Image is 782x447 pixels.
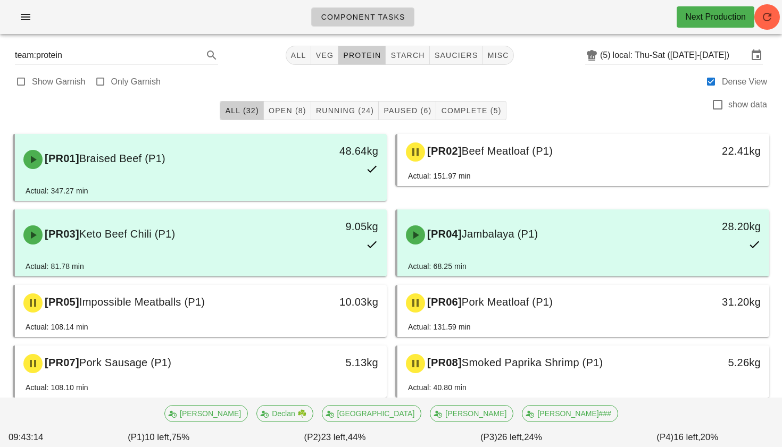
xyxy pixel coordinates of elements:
button: sauciers [430,46,483,65]
span: [GEOGRAPHIC_DATA] [328,406,414,421]
span: sauciers [434,51,478,60]
div: Actual: 108.14 min [26,321,88,333]
span: Pork Sausage (P1) [79,357,171,368]
span: Declan ☘️ [263,406,306,421]
button: protein [338,46,386,65]
span: [PERSON_NAME] [437,406,506,421]
div: Actual: 347.27 min [26,185,88,197]
span: Jambalaya (P1) [462,228,538,240]
span: Keto Beef Chili (P1) [79,228,176,240]
div: Actual: 68.25 min [408,260,467,272]
span: veg [315,51,334,60]
span: Running (24) [315,106,374,115]
button: veg [311,46,339,65]
div: (5) [600,50,613,61]
span: Pork Meatloaf (P1) [462,296,553,308]
div: 9.05kg [299,218,378,235]
span: Braised Beef (P1) [79,153,165,164]
span: Smoked Paprika Shrimp (P1) [462,357,603,368]
div: 31.20kg [681,293,761,310]
button: starch [386,46,429,65]
span: Component Tasks [320,13,405,21]
span: [PR01] [43,153,79,164]
span: Open (8) [268,106,306,115]
span: 16 left, [673,432,700,442]
div: (P2) 44% [247,428,423,446]
div: Actual: 40.80 min [408,382,467,393]
span: [PR07] [43,357,79,368]
span: starch [390,51,425,60]
button: Open (8) [264,101,311,120]
div: Actual: 151.97 min [408,170,471,182]
label: Only Garnish [111,77,161,87]
span: [PR02] [425,145,462,157]
div: 10.03kg [299,293,378,310]
div: Actual: 81.78 min [26,260,84,272]
div: Actual: 108.10 min [26,382,88,393]
button: All [286,46,311,65]
button: misc [482,46,513,65]
div: 5.13kg [299,354,378,371]
span: [PR08] [425,357,462,368]
div: 28.20kg [681,218,761,235]
div: 48.64kg [299,142,378,159]
div: (P3) 24% [423,428,599,446]
span: 23 left, [321,432,347,442]
span: Paused (6) [383,106,431,115]
div: (P1) 75% [71,428,247,446]
div: 09:43:14 [6,428,71,446]
span: 10 left, [145,432,171,442]
a: Component Tasks [311,7,414,27]
span: misc [487,51,509,60]
span: Complete (5) [440,106,501,115]
button: Paused (6) [379,101,436,120]
div: 22.41kg [681,142,761,159]
div: Next Production [685,11,746,23]
label: Dense View [722,77,767,87]
label: Show Garnish [32,77,86,87]
div: 5.26kg [681,354,761,371]
button: All (32) [220,101,263,120]
span: [PERSON_NAME]### [529,406,611,421]
label: show data [728,99,767,110]
span: [PR06] [425,296,462,308]
button: Running (24) [311,101,379,120]
span: [PR03] [43,228,79,240]
span: All (32) [224,106,259,115]
span: 26 left, [497,432,524,442]
span: All [290,51,306,60]
div: Actual: 131.59 min [408,321,471,333]
span: [PR05] [43,296,79,308]
span: Beef Meatloaf (P1) [462,145,553,157]
div: (P4) 20% [600,428,776,446]
button: Complete (5) [436,101,506,120]
span: [PERSON_NAME] [171,406,241,421]
span: [PR04] [425,228,462,240]
span: protein [343,51,381,60]
span: Impossible Meatballs (P1) [79,296,205,308]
